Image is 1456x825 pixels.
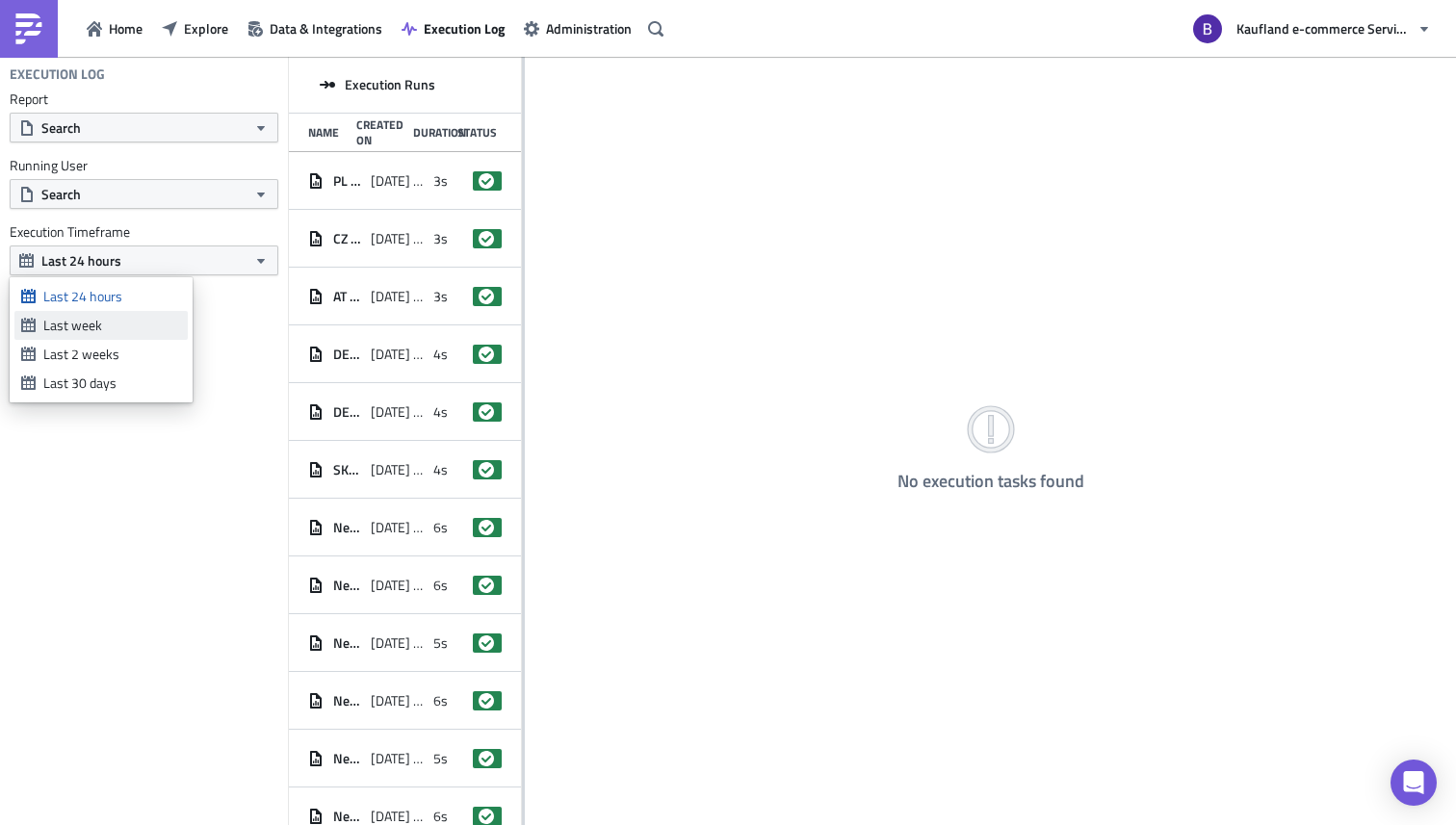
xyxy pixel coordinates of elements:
[433,172,448,190] span: 3s
[479,751,494,766] span: success
[43,316,181,335] div: Last week
[479,520,494,535] span: success
[152,13,238,43] button: Explore
[433,346,448,363] span: 4s
[13,13,44,44] img: PushMetrics
[433,519,448,536] span: 6s
[333,750,361,767] span: New Tickets Alert - Electronics
[1182,8,1442,50] button: Kaufland e-commerce Services GmbH & Co. KG
[10,65,105,83] h4: Execution Log
[371,634,424,652] span: [DATE] 13:46
[41,117,81,138] span: Search
[333,461,361,478] span: SK Daily Monitoring (WEB)
[392,13,514,43] button: Execution Log
[333,230,361,247] span: CZ Daily Monitoring (WEB)
[371,519,424,536] span: [DATE] 13:46
[433,403,448,421] span: 4s
[10,113,278,142] button: Search
[479,693,494,709] span: success
[1391,760,1437,806] div: Open Intercom Messenger
[371,692,424,709] span: [DATE] 13:46
[1191,13,1224,45] img: Avatar
[479,289,494,304] span: success
[433,288,448,305] span: 3s
[333,692,361,709] span: New Tickets Alert - Outdoor
[371,172,424,190] span: [DATE] 13:50
[479,809,494,824] span: success
[371,288,424,305] span: [DATE] 13:50
[10,179,278,209] button: Search
[413,125,448,140] div: Duration
[345,76,435,93] span: Execution Runs
[371,403,424,421] span: [DATE] 13:50
[479,231,494,246] span: success
[270,18,382,39] span: Data & Integrations
[10,90,278,108] label: Report
[41,250,121,271] span: Last 24 hours
[546,18,632,39] span: Administration
[333,288,361,305] span: AT Daily Monitoring (WEB)
[433,808,448,825] span: 6s
[433,230,448,247] span: 3s
[433,577,448,594] span: 6s
[479,347,494,362] span: success
[333,403,361,421] span: DE Daily Monitoring (WEB)
[109,18,143,39] span: Home
[479,462,494,477] span: success
[10,223,278,241] label: Execution Timeframe
[371,808,424,825] span: [DATE] 13:46
[479,635,494,651] span: success
[433,750,448,767] span: 5s
[457,125,492,140] div: Status
[371,461,424,478] span: [DATE] 13:50
[424,18,505,39] span: Execution Log
[10,157,278,174] label: Running User
[433,634,448,652] span: 5s
[479,578,494,593] span: success
[10,245,278,275] button: Last 24 hours
[479,404,494,420] span: success
[333,172,361,190] span: PL Daily Monitoring (WEB)
[43,287,181,306] div: Last 24 hours
[184,18,228,39] span: Explore
[43,345,181,364] div: Last 2 weeks
[238,13,392,43] button: Data & Integrations
[333,634,361,652] span: New Tickets Alert - Indoor
[333,519,361,536] span: New Tickets Alert - Outdoor
[43,374,181,393] div: Last 30 days
[433,692,448,709] span: 6s
[41,184,81,204] span: Search
[371,750,424,767] span: [DATE] 13:46
[514,13,641,43] button: Administration
[371,346,424,363] span: [DATE] 13:50
[897,472,1084,491] h4: No execution tasks found
[333,808,361,825] span: New Tickets Alert - Spielwaren/Toys
[433,461,448,478] span: 4s
[308,125,347,140] div: Name
[356,117,403,147] div: Created On
[1236,18,1410,39] span: Kaufland e-commerce Services GmbH & Co. KG
[371,230,424,247] span: [DATE] 13:50
[77,13,152,43] button: Home
[371,577,424,594] span: [DATE] 13:46
[333,577,361,594] span: New Tickets Alert - Electronics
[333,346,361,363] span: DE Daily Monitoring (APP)
[479,173,494,189] span: success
